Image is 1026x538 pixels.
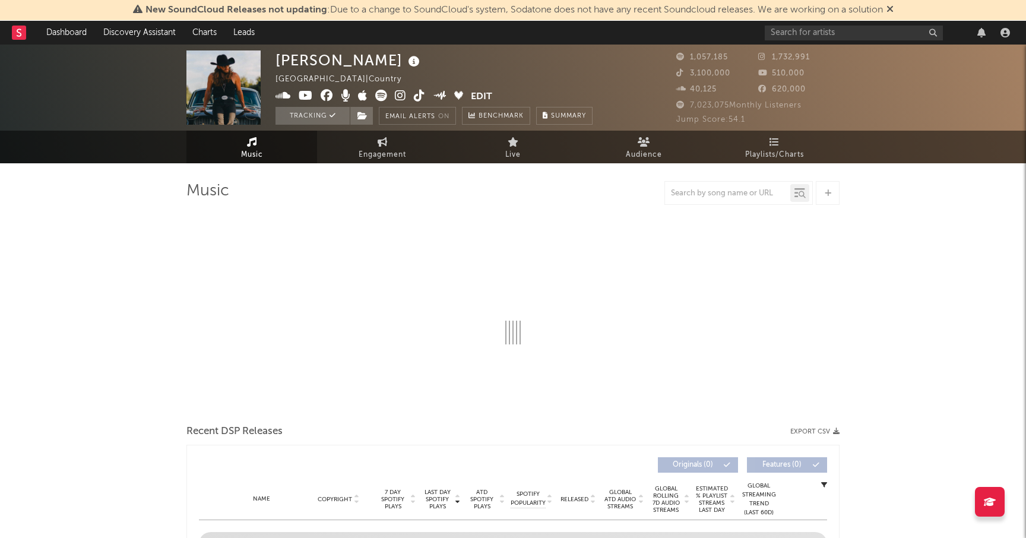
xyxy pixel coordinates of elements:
span: Audience [626,148,662,162]
a: Charts [184,21,225,45]
input: Search for artists [765,26,943,40]
span: Estimated % Playlist Streams Last Day [695,485,728,514]
a: Benchmark [462,107,530,125]
span: New SoundCloud Releases not updating [145,5,327,15]
span: 1,057,185 [676,53,728,61]
span: Global Rolling 7D Audio Streams [650,485,682,514]
div: [GEOGRAPHIC_DATA] | Country [275,72,415,87]
span: Global ATD Audio Streams [604,489,636,510]
a: Playlists/Charts [709,131,840,163]
span: Spotify Popularity [511,490,546,508]
input: Search by song name or URL [665,189,790,198]
span: 40,125 [676,86,717,93]
span: Live [505,148,521,162]
span: Last Day Spotify Plays [422,489,453,510]
span: Released [560,496,588,503]
span: Copyright [318,496,352,503]
button: Email AlertsOn [379,107,456,125]
a: Discovery Assistant [95,21,184,45]
span: Recent DSP Releases [186,425,283,439]
button: Tracking [275,107,350,125]
span: Dismiss [886,5,894,15]
em: On [438,113,449,120]
a: Audience [578,131,709,163]
span: Playlists/Charts [745,148,804,162]
a: Music [186,131,317,163]
span: : Due to a change to SoundCloud's system, Sodatone does not have any recent Soundcloud releases. ... [145,5,883,15]
span: Features ( 0 ) [755,461,809,469]
button: Features(0) [747,457,827,473]
button: Export CSV [790,428,840,435]
span: Benchmark [479,109,524,124]
button: Summary [536,107,593,125]
span: 1,732,991 [758,53,810,61]
button: Edit [471,90,492,105]
span: Music [241,148,263,162]
span: Originals ( 0 ) [666,461,720,469]
span: 7 Day Spotify Plays [377,489,408,510]
span: Engagement [359,148,406,162]
a: Dashboard [38,21,95,45]
div: Global Streaming Trend (Last 60D) [741,482,777,517]
span: Jump Score: 54.1 [676,116,745,124]
button: Originals(0) [658,457,738,473]
a: Leads [225,21,263,45]
span: 3,100,000 [676,69,730,77]
div: Name [223,495,300,504]
span: 620,000 [758,86,806,93]
div: [PERSON_NAME] [275,50,423,70]
span: 7,023,075 Monthly Listeners [676,102,802,109]
span: 510,000 [758,69,805,77]
span: Summary [551,113,586,119]
span: ATD Spotify Plays [466,489,498,510]
a: Engagement [317,131,448,163]
a: Live [448,131,578,163]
